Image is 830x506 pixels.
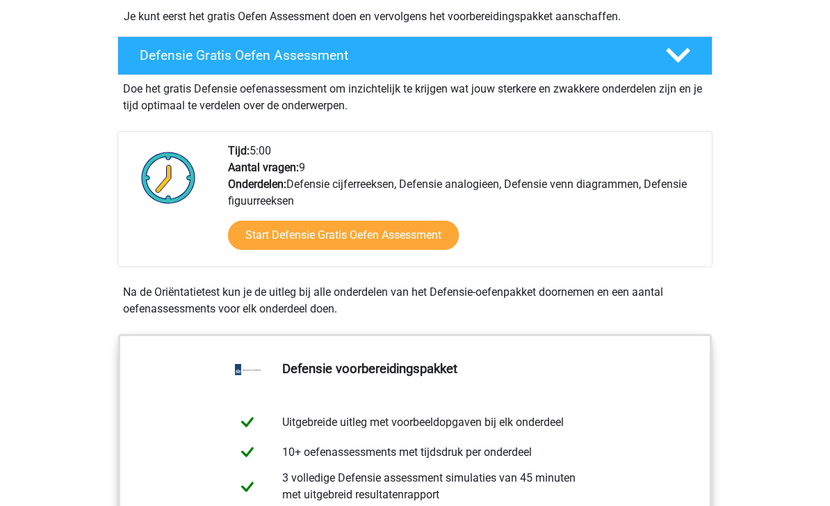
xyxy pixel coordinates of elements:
[117,285,713,318] div: Na de Oriëntatietest kun je de uitleg bij alle onderdelen van het Defensie-oefenpakket doornemen ...
[228,161,299,175] b: Aantal vragen:
[228,178,286,191] b: Onderdelen:
[140,48,643,64] h4: Defensie Gratis Oefen Assessment
[228,221,459,251] a: Start Defensie Gratis Oefen Assessment
[117,76,713,115] div: Doe het gratis Defensie oefenassessment om inzichtelijk te krijgen wat jouw sterkere en zwakkere ...
[228,145,250,158] b: Tijd:
[112,37,718,76] a: Defensie Gratis Oefen Assessment
[133,143,204,213] img: Klok
[218,143,711,267] div: 5:00 9 Defensie cijferreeksen, Defensie analogieen, Defensie venn diagrammen, Defensie figuurreeksen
